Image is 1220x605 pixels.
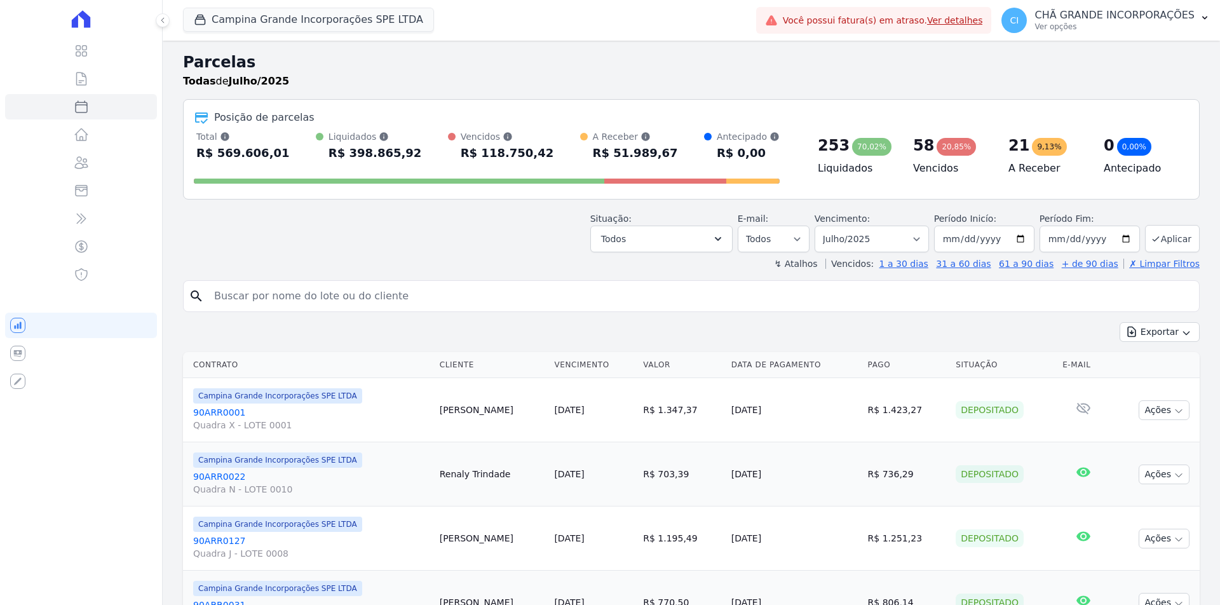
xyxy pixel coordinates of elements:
[1008,161,1083,176] h4: A Receber
[193,452,362,468] span: Campina Grande Incorporações SPE LTDA
[193,581,362,596] span: Campina Grande Incorporações SPE LTDA
[717,143,780,163] div: R$ 0,00
[956,465,1024,483] div: Depositado
[1120,322,1200,342] button: Exportar
[193,534,430,560] a: 90ARR0127Quadra J - LOTE 0008
[774,259,817,269] label: ↯ Atalhos
[879,259,928,269] a: 1 a 30 dias
[193,470,430,496] a: 90ARR0022Quadra N - LOTE 0010
[956,401,1024,419] div: Depositado
[590,214,632,224] label: Situação:
[726,378,863,442] td: [DATE]
[1008,135,1029,156] div: 21
[991,3,1220,38] button: CI CHÃ GRANDE INCORPORAÇÕES Ver opções
[621,289,664,298] label: Agendado
[214,110,315,125] div: Posição de parcelas
[913,135,934,156] div: 58
[193,547,430,560] span: Quadra J - LOTE 0008
[435,506,550,571] td: [PERSON_NAME]
[183,51,1200,74] h2: Parcelas
[1104,161,1179,176] h4: Antecipado
[193,419,430,432] span: Quadra X - LOTE 0001
[621,341,675,351] label: Processando
[999,259,1054,269] a: 61 a 90 dias
[183,74,289,89] p: de
[183,8,434,32] button: Campina Grande Incorporações SPE LTDA
[1040,212,1140,226] label: Período Fim:
[229,75,290,87] strong: Julho/2025
[621,324,642,334] label: Pago
[435,352,550,378] th: Cliente
[687,389,722,407] button: Aplicar
[1123,259,1200,269] a: ✗ Limpar Filtros
[621,376,654,386] label: Vencido
[1010,16,1019,25] span: CI
[193,517,362,532] span: Campina Grande Incorporações SPE LTDA
[1145,225,1200,252] button: Aplicar
[621,266,692,275] label: Selecionar todos
[189,289,204,304] i: search
[818,161,893,176] h4: Liquidados
[825,259,874,269] label: Vencidos:
[1104,135,1115,156] div: 0
[937,138,976,156] div: 20,85%
[863,352,951,378] th: Pago
[936,259,991,269] a: 31 a 60 dias
[183,352,435,378] th: Contrato
[1032,138,1066,156] div: 9,13%
[461,130,554,143] div: Vencidos
[852,138,891,156] div: 70,02%
[601,231,626,247] span: Todos
[1062,259,1118,269] a: + de 90 dias
[1139,529,1189,548] button: Ações
[717,130,780,143] div: Antecipado
[554,405,584,415] a: [DATE]
[196,130,290,143] div: Total
[638,442,726,506] td: R$ 703,39
[554,533,584,543] a: [DATE]
[1139,465,1189,484] button: Ações
[726,442,863,506] td: [DATE]
[815,214,870,224] label: Vencimento:
[951,352,1057,378] th: Situação
[863,378,951,442] td: R$ 1.423,27
[783,14,983,27] span: Você possui fatura(s) em atraso.
[193,406,430,432] a: 90ARR0001Quadra X - LOTE 0001
[329,143,422,163] div: R$ 398.865,92
[549,352,638,378] th: Vencimento
[461,143,554,163] div: R$ 118.750,42
[863,506,951,571] td: R$ 1.251,23
[329,130,422,143] div: Liquidados
[435,378,550,442] td: [PERSON_NAME]
[818,135,850,156] div: 253
[927,15,983,25] a: Ver detalhes
[863,442,951,506] td: R$ 736,29
[913,161,988,176] h4: Vencidos
[1139,400,1189,420] button: Ações
[193,388,362,404] span: Campina Grande Incorporações SPE LTDA
[183,75,216,87] strong: Todas
[1057,352,1109,378] th: E-mail
[621,359,666,369] label: Cancelado
[934,214,996,224] label: Período Inicío:
[435,442,550,506] td: Renaly Trindade
[726,506,863,571] td: [DATE]
[207,283,1194,309] input: Buscar por nome do lote ou do cliente
[1117,138,1151,156] div: 0,00%
[738,214,769,224] label: E-mail:
[621,306,666,316] label: Em Aberto
[554,469,584,479] a: [DATE]
[638,506,726,571] td: R$ 1.195,49
[590,226,733,252] button: Todos
[193,483,430,496] span: Quadra N - LOTE 0010
[1034,22,1195,32] p: Ver opções
[593,143,678,163] div: R$ 51.989,67
[726,352,863,378] th: Data de Pagamento
[1034,9,1195,22] p: CHÃ GRANDE INCORPORAÇÕES
[593,130,678,143] div: A Receber
[196,143,290,163] div: R$ 569.606,01
[956,529,1024,547] div: Depositado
